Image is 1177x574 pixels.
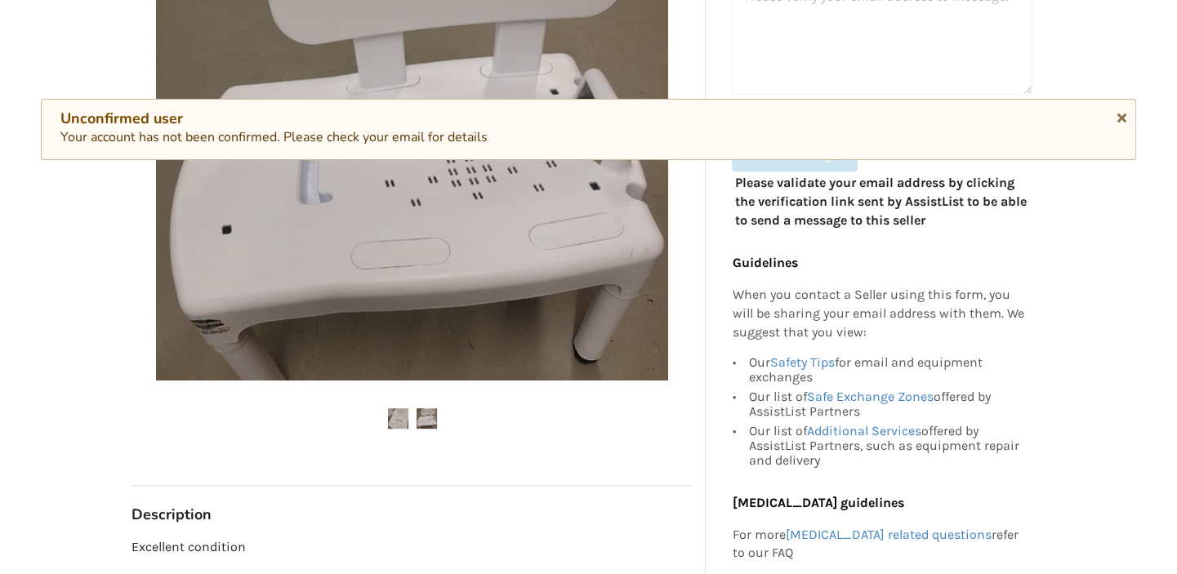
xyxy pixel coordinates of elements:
[132,538,693,557] p: Excellent condition
[806,422,921,438] a: Additional Services
[132,505,693,524] h3: Description
[806,388,933,403] a: Safe Exchange Zones
[748,354,1024,386] div: Our for email and equipment exchanges
[785,526,991,541] a: [MEDICAL_DATA] related questions
[732,255,797,270] b: Guidelines
[748,386,1024,420] div: Our list of offered by AssistList Partners
[417,408,437,429] img: tub transfer chair -tub transfer bench-bathroom safety-port moody-assistlist-listing
[769,354,834,369] a: Safety Tips
[388,408,408,429] img: tub transfer chair -tub transfer bench-bathroom safety-port moody-assistlist-listing
[735,174,1030,230] p: Please validate your email address by clicking the verification link sent by AssistList to be abl...
[748,420,1024,467] div: Our list of offered by AssistList Partners, such as equipment repair and delivery
[60,109,1117,147] div: Your account has not been confirmed. Please check your email for details
[732,286,1024,342] p: When you contact a Seller using this form, you will be sharing your email address with them. We s...
[732,494,903,509] b: [MEDICAL_DATA] guidelines
[732,525,1024,563] p: For more refer to our FAQ
[60,109,1117,128] div: Unconfirmed user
